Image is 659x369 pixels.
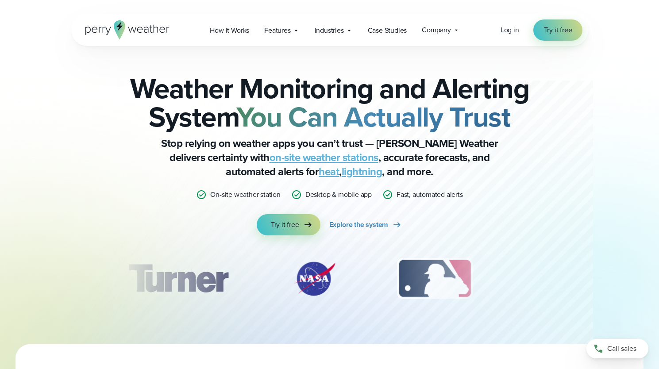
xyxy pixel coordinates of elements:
span: Case Studies [368,25,407,36]
span: How it Works [210,25,249,36]
p: On-site weather station [210,189,280,200]
a: How it Works [202,21,257,39]
span: Try it free [271,219,299,230]
div: slideshow [116,257,544,305]
span: Explore the system [329,219,388,230]
span: Company [422,25,451,35]
strong: You Can Actually Trust [236,96,510,138]
a: on-site weather stations [270,150,378,165]
img: Turner-Construction_1.svg [115,257,241,301]
span: Call sales [607,343,636,354]
a: heat [319,164,339,180]
div: 2 of 12 [284,257,346,301]
span: Try it free [544,25,572,35]
a: Call sales [586,339,648,358]
a: Case Studies [360,21,415,39]
a: Try it free [533,19,583,41]
a: Explore the system [329,214,402,235]
img: NASA.svg [284,257,346,301]
p: Fast, automated alerts [397,189,463,200]
p: Stop relying on weather apps you can’t trust — [PERSON_NAME] Weather delivers certainty with , ac... [153,136,507,179]
a: Try it free [257,214,320,235]
a: lightning [342,164,382,180]
div: 1 of 12 [115,257,241,301]
div: 3 of 12 [388,257,482,301]
p: Desktop & mobile app [305,189,372,200]
span: Features [264,25,290,36]
span: Industries [315,25,344,36]
h2: Weather Monitoring and Alerting System [116,74,544,131]
div: 4 of 12 [524,257,595,301]
a: Log in [501,25,519,35]
img: PGA.svg [524,257,595,301]
img: MLB.svg [388,257,482,301]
